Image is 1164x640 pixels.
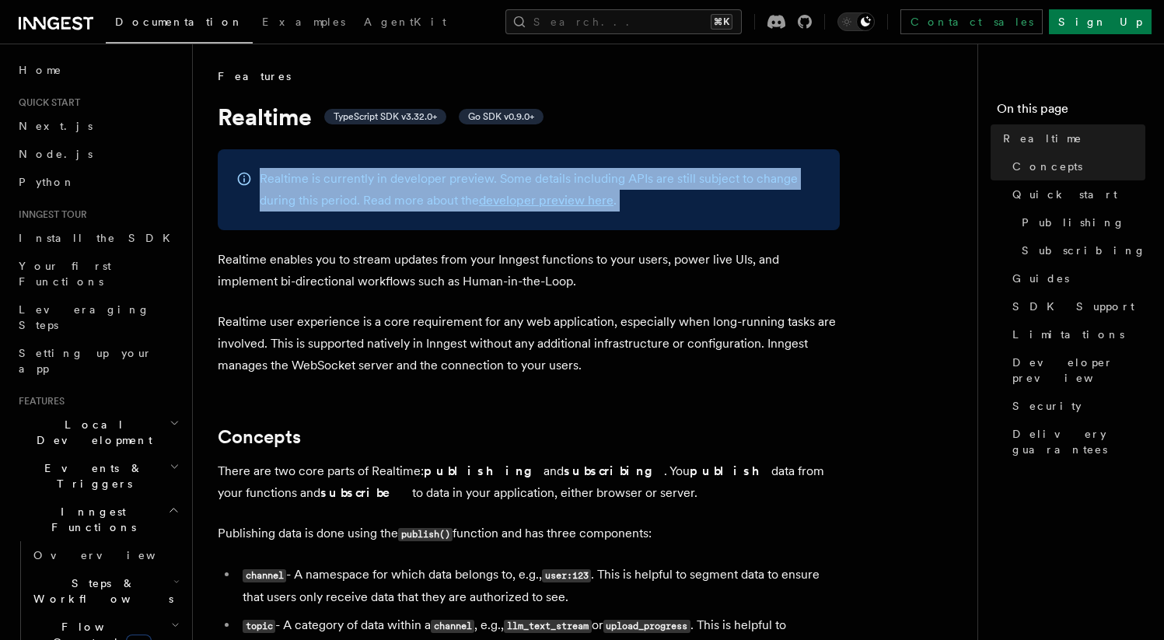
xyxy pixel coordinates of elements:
[12,208,87,221] span: Inngest tour
[564,463,664,478] strong: subscribing
[19,120,93,132] span: Next.js
[542,569,591,582] code: user:123
[479,193,613,208] a: developer preview here
[1022,215,1125,230] span: Publishing
[320,485,412,500] strong: subscribe
[238,564,840,608] li: - A namespace for which data belongs to, e.g., . This is helpful to segment data to ensure that u...
[12,112,183,140] a: Next.js
[1006,152,1145,180] a: Concepts
[12,96,80,109] span: Quick start
[12,504,168,535] span: Inngest Functions
[19,303,150,331] span: Leveraging Steps
[1012,159,1082,174] span: Concepts
[1012,299,1134,314] span: SDK Support
[1012,187,1117,202] span: Quick start
[1022,243,1146,258] span: Subscribing
[12,395,65,407] span: Features
[33,549,194,561] span: Overview
[1006,264,1145,292] a: Guides
[997,124,1145,152] a: Realtime
[334,110,437,123] span: TypeScript SDK v3.32.0+
[12,252,183,296] a: Your first Functions
[12,296,183,339] a: Leveraging Steps
[27,575,173,607] span: Steps & Workflows
[1006,320,1145,348] a: Limitations
[900,9,1043,34] a: Contact sales
[398,528,453,541] code: publish()
[1012,271,1069,286] span: Guides
[1012,426,1145,457] span: Delivery guarantees
[1006,348,1145,392] a: Developer preview
[364,16,446,28] span: AgentKit
[19,260,111,288] span: Your first Functions
[12,140,183,168] a: Node.js
[19,347,152,375] span: Setting up your app
[19,176,75,188] span: Python
[603,620,690,633] code: upload_progress
[12,339,183,383] a: Setting up your app
[243,569,286,582] code: channel
[218,523,840,545] p: Publishing data is done using the function and has three components:
[12,411,183,454] button: Local Development
[218,426,301,448] a: Concepts
[468,110,534,123] span: Go SDK v0.9.0+
[12,460,170,491] span: Events & Triggers
[19,232,180,244] span: Install the SDK
[1012,327,1124,342] span: Limitations
[218,103,840,131] h1: Realtime
[1015,236,1145,264] a: Subscribing
[1003,131,1082,146] span: Realtime
[218,460,840,504] p: There are two core parts of Realtime: and . You data from your functions and to data in your appl...
[27,541,183,569] a: Overview
[218,68,291,84] span: Features
[690,463,771,478] strong: publish
[253,5,355,42] a: Examples
[106,5,253,44] a: Documentation
[243,620,275,633] code: topic
[12,417,170,448] span: Local Development
[12,168,183,196] a: Python
[711,14,732,30] kbd: ⌘K
[12,56,183,84] a: Home
[19,62,62,78] span: Home
[837,12,875,31] button: Toggle dark mode
[355,5,456,42] a: AgentKit
[504,620,591,633] code: llm_text_stream
[19,148,93,160] span: Node.js
[12,498,183,541] button: Inngest Functions
[1006,420,1145,463] a: Delivery guarantees
[262,16,345,28] span: Examples
[260,168,821,212] p: Realtime is currently in developer preview. Some details including APIs are still subject to chan...
[1006,392,1145,420] a: Security
[1006,292,1145,320] a: SDK Support
[12,454,183,498] button: Events & Triggers
[1006,180,1145,208] a: Quick start
[431,620,474,633] code: channel
[12,224,183,252] a: Install the SDK
[218,311,840,376] p: Realtime user experience is a core requirement for any web application, especially when long-runn...
[997,100,1145,124] h4: On this page
[505,9,742,34] button: Search...⌘K
[27,569,183,613] button: Steps & Workflows
[1012,398,1082,414] span: Security
[424,463,544,478] strong: publishing
[218,249,840,292] p: Realtime enables you to stream updates from your Inngest functions to your users, power live UIs,...
[1015,208,1145,236] a: Publishing
[1049,9,1152,34] a: Sign Up
[115,16,243,28] span: Documentation
[1012,355,1145,386] span: Developer preview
